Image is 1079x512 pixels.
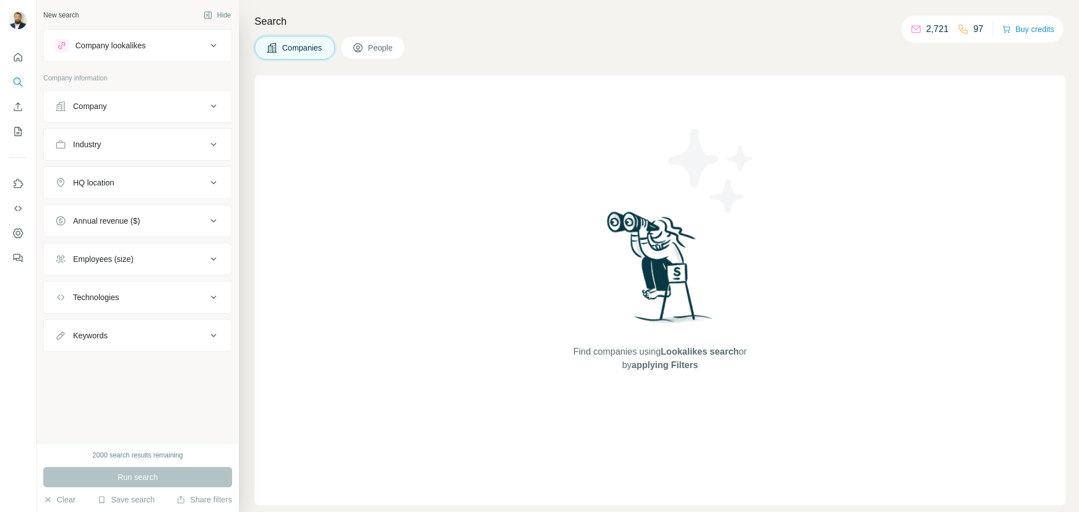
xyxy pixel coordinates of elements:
[9,198,27,219] button: Use Surfe API
[97,494,155,505] button: Save search
[43,494,75,505] button: Clear
[9,121,27,142] button: My lists
[602,209,719,334] img: Surfe Illustration - Woman searching with binoculars
[73,101,107,112] div: Company
[44,93,232,120] button: Company
[9,11,27,29] img: Avatar
[282,42,323,53] span: Companies
[73,253,133,265] div: Employees (size)
[9,174,27,194] button: Use Surfe on LinkedIn
[44,32,232,59] button: Company lookalikes
[661,347,739,356] span: Lookalikes search
[43,10,79,20] div: New search
[1002,21,1054,37] button: Buy credits
[9,248,27,268] button: Feedback
[9,47,27,67] button: Quick start
[75,40,146,51] div: Company lookalikes
[44,246,232,273] button: Employees (size)
[93,450,183,460] div: 2000 search results remaining
[43,73,232,83] p: Company information
[632,360,698,370] span: applying Filters
[73,139,101,150] div: Industry
[44,131,232,158] button: Industry
[73,330,107,341] div: Keywords
[44,207,232,234] button: Annual revenue ($)
[926,22,949,36] p: 2,721
[9,223,27,243] button: Dashboard
[44,322,232,349] button: Keywords
[9,97,27,117] button: Enrich CSV
[9,72,27,92] button: Search
[570,345,750,372] span: Find companies using or by
[73,292,119,303] div: Technologies
[44,169,232,196] button: HQ location
[196,7,239,24] button: Hide
[44,284,232,311] button: Technologies
[255,13,1066,29] h4: Search
[660,120,761,221] img: Surfe Illustration - Stars
[73,177,114,188] div: HQ location
[368,42,394,53] span: People
[973,22,983,36] p: 97
[176,494,232,505] button: Share filters
[73,215,140,226] div: Annual revenue ($)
